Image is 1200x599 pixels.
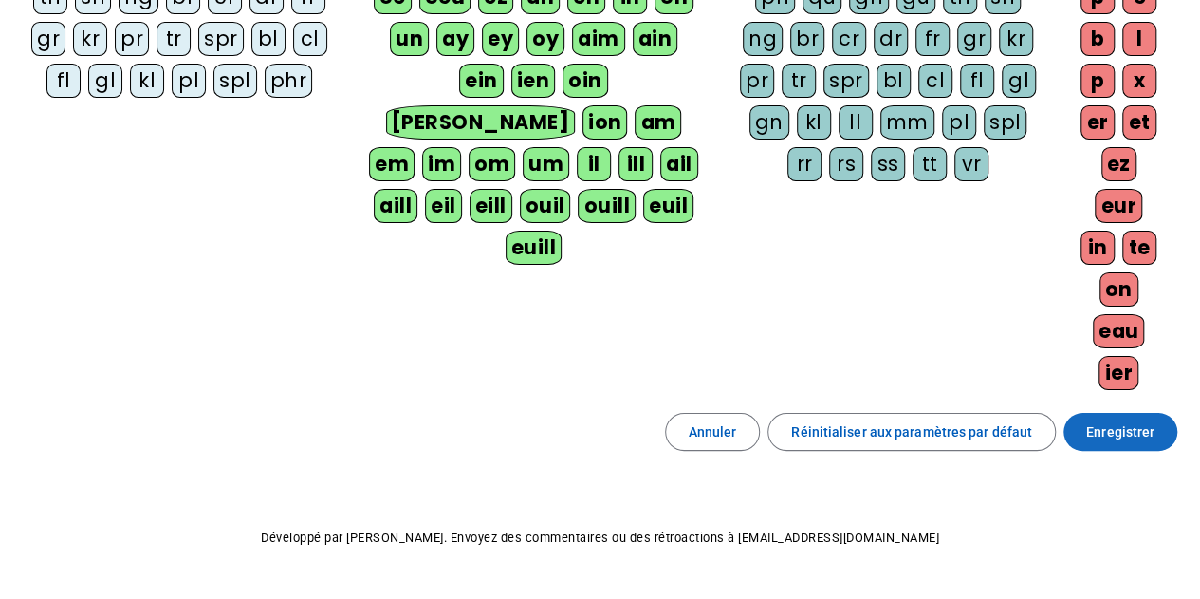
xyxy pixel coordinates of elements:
[1080,64,1115,98] div: p
[1122,22,1156,56] div: l
[829,147,863,181] div: rs
[880,105,934,140] div: mm
[635,105,681,140] div: am
[874,22,908,56] div: dr
[1101,147,1136,181] div: ez
[523,147,569,181] div: um
[942,105,976,140] div: pl
[506,231,562,265] div: euill
[582,105,628,140] div: ion
[823,64,869,98] div: spr
[1098,356,1138,390] div: ier
[1095,189,1142,223] div: eur
[563,64,608,98] div: oin
[957,22,991,56] div: gr
[749,105,789,140] div: gn
[1080,231,1115,265] div: in
[1080,22,1115,56] div: b
[767,413,1056,451] button: Réinitialiser aux paramètres par défaut
[578,189,635,223] div: ouill
[1002,64,1036,98] div: gl
[482,22,519,56] div: ey
[577,147,611,181] div: il
[422,147,461,181] div: im
[46,64,81,98] div: fl
[213,64,257,98] div: spl
[469,147,515,181] div: om
[198,22,244,56] div: spr
[877,64,911,98] div: bl
[459,64,504,98] div: ein
[790,22,824,56] div: br
[436,22,474,56] div: ay
[999,22,1033,56] div: kr
[1122,105,1156,140] div: et
[31,22,65,56] div: gr
[643,189,693,223] div: euil
[960,64,994,98] div: fl
[572,22,625,56] div: aim
[390,22,429,56] div: un
[1099,272,1138,307] div: on
[425,189,462,223] div: eil
[369,147,415,181] div: em
[374,189,417,223] div: aill
[265,64,313,98] div: phr
[251,22,286,56] div: bl
[526,22,564,56] div: oy
[293,22,327,56] div: cl
[172,64,206,98] div: pl
[88,64,122,98] div: gl
[511,64,556,98] div: ien
[386,105,575,140] div: [PERSON_NAME]
[470,189,512,223] div: eill
[15,527,1185,550] p: Développé par [PERSON_NAME]. Envoyez des commentaires ou des rétroactions à [EMAIL_ADDRESS][DOMAI...
[660,147,698,181] div: ail
[157,22,191,56] div: tr
[791,421,1032,443] span: Réinitialiser aux paramètres par défaut
[954,147,988,181] div: vr
[839,105,873,140] div: ll
[984,105,1027,140] div: spl
[832,22,866,56] div: cr
[665,413,761,451] button: Annuler
[871,147,905,181] div: ss
[1080,105,1115,140] div: er
[130,64,164,98] div: kl
[743,22,783,56] div: ng
[115,22,149,56] div: pr
[915,22,950,56] div: fr
[1063,413,1177,451] button: Enregistrer
[913,147,947,181] div: tt
[689,421,737,443] span: Annuler
[1122,64,1156,98] div: x
[740,64,774,98] div: pr
[787,147,822,181] div: rr
[73,22,107,56] div: kr
[520,189,571,223] div: ouil
[782,64,816,98] div: tr
[918,64,952,98] div: cl
[618,147,653,181] div: ill
[1086,421,1154,443] span: Enregistrer
[633,22,678,56] div: ain
[1122,231,1156,265] div: te
[1093,314,1145,348] div: eau
[797,105,831,140] div: kl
